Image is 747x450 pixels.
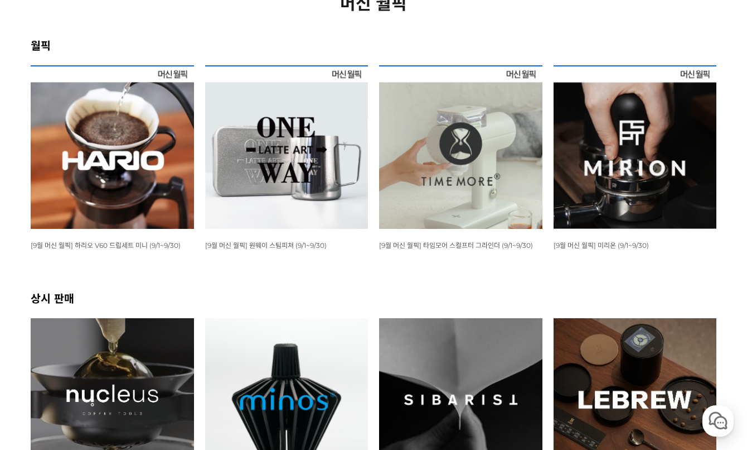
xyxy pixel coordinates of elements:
[205,65,368,229] img: 9월 머신 월픽 원웨이 스팀피쳐
[554,241,649,250] span: [9월 머신 월픽] 미리온 (9/1~9/30)
[554,241,649,250] a: [9월 머신 월픽] 미리온 (9/1~9/30)
[35,371,42,380] span: 홈
[102,371,115,380] span: 대화
[3,354,74,382] a: 홈
[31,37,716,53] h2: 월픽
[554,65,717,229] img: 9월 머신 월픽 미리온
[31,290,716,306] h2: 상시 판매
[379,241,533,250] span: [9월 머신 월픽] 타임모어 스컬프터 그라인더 (9/1~9/30)
[205,241,327,250] a: [9월 머신 월픽] 원웨이 스팀피쳐 (9/1~9/30)
[379,241,533,250] a: [9월 머신 월픽] 타임모어 스컬프터 그라인더 (9/1~9/30)
[31,241,181,250] span: [9월 머신 월픽] 하리오 V60 드립세트 미니 (9/1~9/30)
[31,65,194,229] img: 9월 머신 월픽 하리오 V60 드립세트 미니
[379,65,542,229] img: 9월 머신 월픽 타임모어 스컬프터
[172,371,186,380] span: 설정
[74,354,144,382] a: 대화
[31,241,181,250] a: [9월 머신 월픽] 하리오 V60 드립세트 미니 (9/1~9/30)
[144,354,214,382] a: 설정
[205,241,327,250] span: [9월 머신 월픽] 원웨이 스팀피쳐 (9/1~9/30)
